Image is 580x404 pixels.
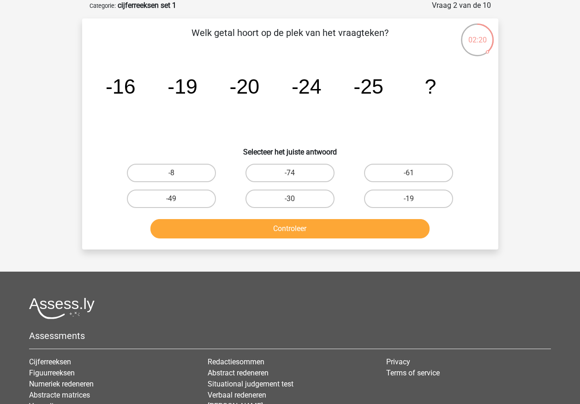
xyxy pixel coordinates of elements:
[150,219,430,238] button: Controleer
[29,330,551,341] h5: Assessments
[208,357,264,366] a: Redactiesommen
[208,368,269,377] a: Abstract redeneren
[29,297,95,319] img: Assessly logo
[29,368,75,377] a: Figuurreeksen
[245,164,335,182] label: -74
[29,357,71,366] a: Cijferreeksen
[90,2,116,9] small: Categorie:
[208,380,293,388] a: Situational judgement test
[364,190,453,208] label: -19
[208,391,266,399] a: Verbaal redeneren
[97,26,484,40] p: Welk getal hoort op de plek van het vraagteken?
[127,164,216,182] label: -8
[364,164,453,182] label: -61
[460,23,495,46] div: 02:20
[386,368,440,377] a: Terms of service
[97,140,484,156] h6: Selecteer het juiste antwoord
[167,75,197,98] tspan: -19
[29,380,94,388] a: Numeriek redeneren
[105,75,135,98] tspan: -16
[291,75,321,98] tspan: -24
[245,190,335,208] label: -30
[29,391,90,399] a: Abstracte matrices
[229,75,259,98] tspan: -20
[386,357,410,366] a: Privacy
[118,1,176,10] strong: cijferreeksen set 1
[353,75,383,98] tspan: -25
[127,190,216,208] label: -49
[425,75,436,98] tspan: ?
